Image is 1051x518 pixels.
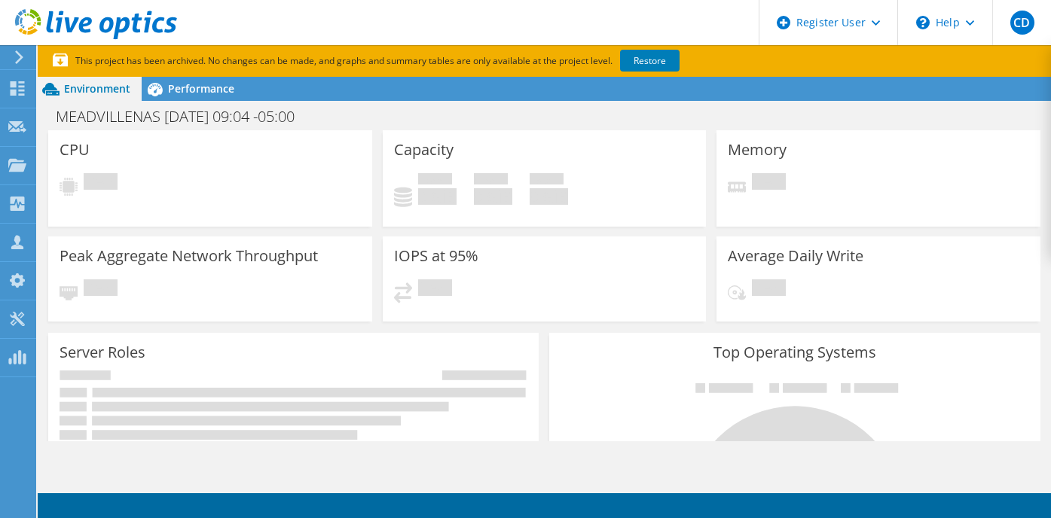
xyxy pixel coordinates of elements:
h3: Memory [728,142,787,158]
span: Total [530,173,564,188]
span: Performance [168,81,234,96]
h4: 0 GiB [418,188,457,205]
span: Environment [64,81,130,96]
span: CD [1010,11,1034,35]
span: Pending [418,279,452,300]
h4: 0 GiB [530,188,568,205]
h3: IOPS at 95% [394,248,478,264]
h3: CPU [60,142,90,158]
a: Restore [620,50,680,72]
h1: MEADVILLENAS [DATE] 09:04 -05:00 [49,108,318,125]
svg: \n [916,16,930,29]
h3: Top Operating Systems [561,344,1028,361]
p: This project has been archived. No changes can be made, and graphs and summary tables are only av... [53,53,791,69]
h3: Peak Aggregate Network Throughput [60,248,318,264]
h3: Server Roles [60,344,145,361]
span: Free [474,173,508,188]
h3: Average Daily Write [728,248,863,264]
span: Used [418,173,452,188]
span: Pending [84,279,118,300]
span: Pending [752,173,786,193]
h4: 0 GiB [474,188,512,205]
span: Pending [752,279,786,300]
h3: Capacity [394,142,454,158]
span: Pending [84,173,118,193]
